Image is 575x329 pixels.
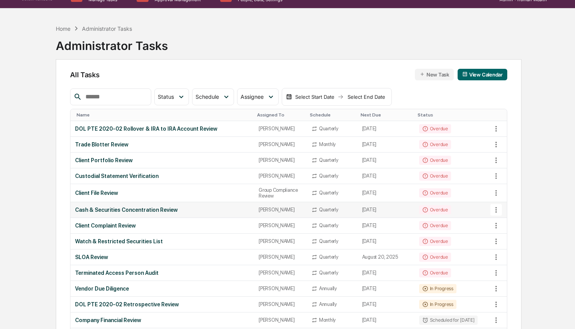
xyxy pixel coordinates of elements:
[75,126,249,132] div: DOL PTE 2020-02 Rollover & IRA to IRA Account Review
[419,205,451,214] div: Overdue
[158,93,174,100] span: Status
[358,218,415,234] td: [DATE]
[259,207,302,213] div: [PERSON_NAME]
[419,268,451,277] div: Overdue
[358,137,415,153] td: [DATE]
[491,112,507,118] div: Toggle SortBy
[257,112,304,118] div: Toggle SortBy
[419,221,451,230] div: Overdue
[259,270,302,276] div: [PERSON_NAME]
[319,270,338,276] div: Quarterly
[82,25,132,32] div: Administrator Tasks
[75,190,249,196] div: Client File Review
[419,253,451,262] div: Overdue
[75,238,249,244] div: Watch & Restricted Securities List
[358,312,415,328] td: [DATE]
[419,171,451,181] div: Overdue
[419,300,456,309] div: In Progress
[75,270,249,276] div: Terminated Access Person Audit
[358,121,415,137] td: [DATE]
[458,69,507,80] button: View Calendar
[419,140,451,149] div: Overdue
[75,207,249,213] div: Cash & Securities Concentration Review
[358,265,415,281] td: [DATE]
[319,286,337,291] div: Annually
[358,281,415,297] td: [DATE]
[319,190,338,196] div: Quarterly
[56,33,168,53] div: Administrator Tasks
[319,157,338,163] div: Quarterly
[358,184,415,202] td: [DATE]
[358,168,415,184] td: [DATE]
[75,223,249,229] div: Client Complaint Review
[419,284,456,293] div: In Progress
[259,187,302,199] div: Group Compliance Review
[319,254,338,260] div: Quarterly
[319,223,338,228] div: Quarterly
[75,286,249,292] div: Vendor Due Diligence
[319,317,336,323] div: Monthly
[419,188,451,198] div: Overdue
[419,237,451,246] div: Overdue
[462,71,468,77] img: calendar
[319,301,337,307] div: Annually
[75,254,249,260] div: SLOA Review
[259,238,302,244] div: [PERSON_NAME]
[259,317,302,323] div: [PERSON_NAME]
[259,173,302,179] div: [PERSON_NAME]
[286,94,292,100] img: calendar
[319,173,338,179] div: Quarterly
[75,317,249,323] div: Company Financial Review
[196,93,219,100] span: Schedule
[56,25,70,32] div: Home
[75,173,249,179] div: Custodial Statement Verification
[259,223,302,228] div: [PERSON_NAME]
[75,141,249,148] div: Trade Blotter Review
[259,157,302,163] div: [PERSON_NAME]
[70,71,99,79] span: All Tasks
[319,238,338,244] div: Quarterly
[259,254,302,260] div: [PERSON_NAME]
[361,112,411,118] div: Toggle SortBy
[358,202,415,218] td: [DATE]
[358,153,415,168] td: [DATE]
[358,234,415,249] td: [DATE]
[418,112,488,118] div: Toggle SortBy
[75,157,249,163] div: Client Portfolio Review
[241,93,264,100] span: Assignee
[77,112,251,118] div: Toggle SortBy
[319,207,338,213] div: Quarterly
[310,112,354,118] div: Toggle SortBy
[358,297,415,312] td: [DATE]
[259,286,302,291] div: [PERSON_NAME]
[419,316,478,325] div: Scheduled for [DATE]
[294,94,336,100] div: Select Start Date
[345,94,388,100] div: Select End Date
[419,156,451,165] div: Overdue
[338,94,344,100] img: arrow right
[75,301,249,307] div: DOL PTE 2020-02 Retrospective Review
[415,69,454,80] button: New Task
[319,141,336,147] div: Monthly
[419,124,451,133] div: Overdue
[319,126,338,131] div: Quarterly
[259,301,302,307] div: [PERSON_NAME]
[358,249,415,265] td: August 20, 2025
[259,141,302,147] div: [PERSON_NAME]
[259,126,302,131] div: [PERSON_NAME]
